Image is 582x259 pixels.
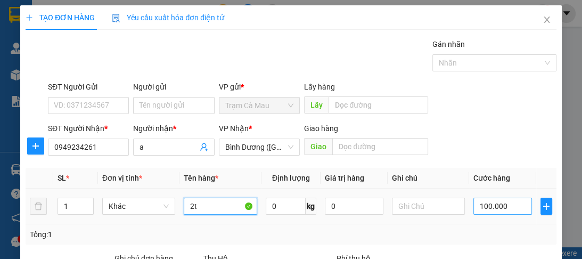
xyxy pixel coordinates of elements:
span: Giao [304,138,332,155]
th: Ghi chú [388,168,469,189]
span: Tên hàng [184,174,218,182]
span: Lấy hàng [304,83,335,91]
span: plus [28,142,44,150]
div: Người nhận [133,123,214,134]
span: Khác [109,198,169,214]
span: kg [306,198,316,215]
button: plus [540,198,552,215]
button: plus [27,137,44,155]
div: Người gửi [133,81,214,93]
span: user-add [200,143,208,151]
span: close [543,15,551,24]
button: delete [30,198,47,215]
img: icon [112,14,120,22]
span: Trạm Cà Mau [225,98,293,114]
span: SL [58,174,66,182]
div: VP gửi [219,81,300,93]
input: Dọc đường [332,138,428,155]
input: 0 [325,198,383,215]
span: TẠO ĐƠN HÀNG [26,13,95,22]
span: plus [26,14,33,21]
span: Bình Dương (BX Bàu Bàng) [225,139,293,155]
span: Giao hàng [304,124,338,133]
div: SĐT Người Gửi [48,81,129,93]
span: Định lượng [272,174,310,182]
span: VP Nhận [219,124,249,133]
span: Yêu cầu xuất hóa đơn điện tử [112,13,224,22]
input: VD: Bàn, Ghế [184,198,257,215]
input: Dọc đường [329,96,428,114]
span: Cước hàng [473,174,510,182]
div: SĐT Người Nhận [48,123,129,134]
span: plus [541,202,552,211]
div: Tổng: 1 [30,229,226,240]
span: Lấy [304,96,329,114]
input: Ghi Chú [392,198,465,215]
label: Gán nhãn [432,40,465,48]
span: Đơn vị tính [102,174,142,182]
span: Giá trị hàng [325,174,364,182]
button: Close [532,5,562,35]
